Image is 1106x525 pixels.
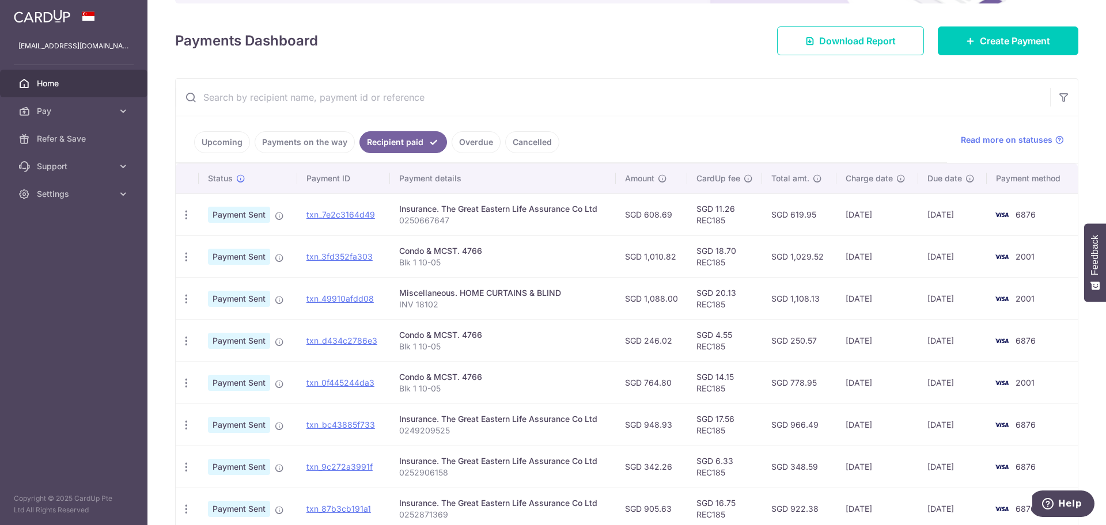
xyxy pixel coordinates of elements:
td: [DATE] [836,319,918,362]
p: Blk 1 10-05 [399,341,607,352]
span: Refer & Save [37,133,113,144]
td: SGD 966.49 [762,404,836,446]
a: Overdue [452,131,501,153]
span: Read more on statuses [961,134,1052,146]
a: Payments on the way [255,131,355,153]
td: SGD 608.69 [616,193,687,235]
td: SGD 14.15 REC185 [687,362,762,404]
p: 0250667647 [399,215,607,226]
p: 0249209525 [399,425,607,436]
a: txn_0f445244da3 [306,378,374,387]
td: [DATE] [836,404,918,446]
span: 6876 [1016,336,1036,345]
p: INV 18102 [399,299,607,310]
span: CardUp fee [696,173,740,184]
span: Payment Sent [208,459,270,475]
td: SGD 4.55 REC185 [687,319,762,362]
span: Settings [37,188,113,200]
td: SGD 250.57 [762,319,836,362]
td: [DATE] [918,362,987,404]
p: Blk 1 10-05 [399,257,607,268]
span: Payment Sent [208,333,270,349]
td: [DATE] [918,319,987,362]
span: Charge date [846,173,893,184]
td: SGD 1,088.00 [616,277,687,319]
div: Condo & MCST. 4766 [399,329,607,341]
p: Blk 1 10-05 [399,383,607,394]
span: Create Payment [980,34,1050,48]
a: Cancelled [505,131,559,153]
div: Condo & MCST. 4766 [399,245,607,257]
td: [DATE] [918,193,987,235]
span: 6876 [1016,462,1036,471]
td: SGD 348.59 [762,446,836,488]
span: Payment Sent [208,375,270,391]
span: Amount [625,173,654,184]
img: Bank Card [990,208,1013,222]
a: txn_49910afdd08 [306,294,374,303]
a: txn_87b3cb191a1 [306,504,371,513]
div: Insurance. The Great Eastern Life Assurance Co Ltd [399,455,607,467]
span: Total amt. [771,173,809,184]
img: Bank Card [990,460,1013,474]
span: Payment Sent [208,501,270,517]
span: Due date [927,173,962,184]
span: 6876 [1016,210,1036,219]
img: Bank Card [990,418,1013,432]
td: [DATE] [918,277,987,319]
img: Bank Card [990,376,1013,390]
td: SGD 246.02 [616,319,687,362]
td: SGD 18.70 REC185 [687,235,762,277]
span: 2001 [1016,294,1035,303]
span: Payment Sent [208,207,270,223]
a: txn_7e2c3164d49 [306,210,375,219]
img: Bank Card [990,250,1013,264]
span: Download Report [819,34,896,48]
th: Payment details [390,163,616,193]
p: 0252906158 [399,467,607,478]
button: Feedback - Show survey [1084,223,1106,302]
td: [DATE] [836,235,918,277]
td: SGD 11.26 REC185 [687,193,762,235]
a: txn_3fd352fa303 [306,252,373,261]
span: 2001 [1016,252,1035,261]
span: Pay [37,105,113,117]
a: Download Report [777,26,924,55]
td: [DATE] [836,277,918,319]
th: Payment ID [297,163,390,193]
p: 0252871369 [399,509,607,520]
td: [DATE] [918,446,987,488]
span: Payment Sent [208,417,270,433]
a: Recipient paid [359,131,447,153]
td: SGD 1,029.52 [762,235,836,277]
span: Feedback [1090,235,1100,275]
div: Miscellaneous. HOME CURTAINS & BLIND [399,287,607,299]
a: txn_9c272a3991f [306,462,373,471]
a: Read more on statuses [961,134,1064,146]
td: SGD 6.33 REC185 [687,446,762,488]
td: [DATE] [918,235,987,277]
span: Payment Sent [208,249,270,265]
td: SGD 20.13 REC185 [687,277,762,319]
th: Payment method [987,163,1078,193]
span: Support [37,161,113,172]
td: [DATE] [918,404,987,446]
img: CardUp [14,9,70,23]
p: [EMAIL_ADDRESS][DOMAIN_NAME] [18,40,129,52]
a: txn_d434c2786e3 [306,336,377,345]
a: txn_bc43885f733 [306,420,375,429]
iframe: Opens a widget where you can find more information [1032,490,1094,519]
img: Bank Card [990,502,1013,516]
img: Bank Card [990,292,1013,306]
td: SGD 1,010.82 [616,235,687,277]
a: Create Payment [938,26,1078,55]
td: [DATE] [836,193,918,235]
td: SGD 948.93 [616,404,687,446]
div: Insurance. The Great Eastern Life Assurance Co Ltd [399,203,607,215]
td: SGD 342.26 [616,446,687,488]
span: 2001 [1016,378,1035,387]
img: Bank Card [990,334,1013,348]
td: SGD 1,108.13 [762,277,836,319]
div: Insurance. The Great Eastern Life Assurance Co Ltd [399,413,607,425]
